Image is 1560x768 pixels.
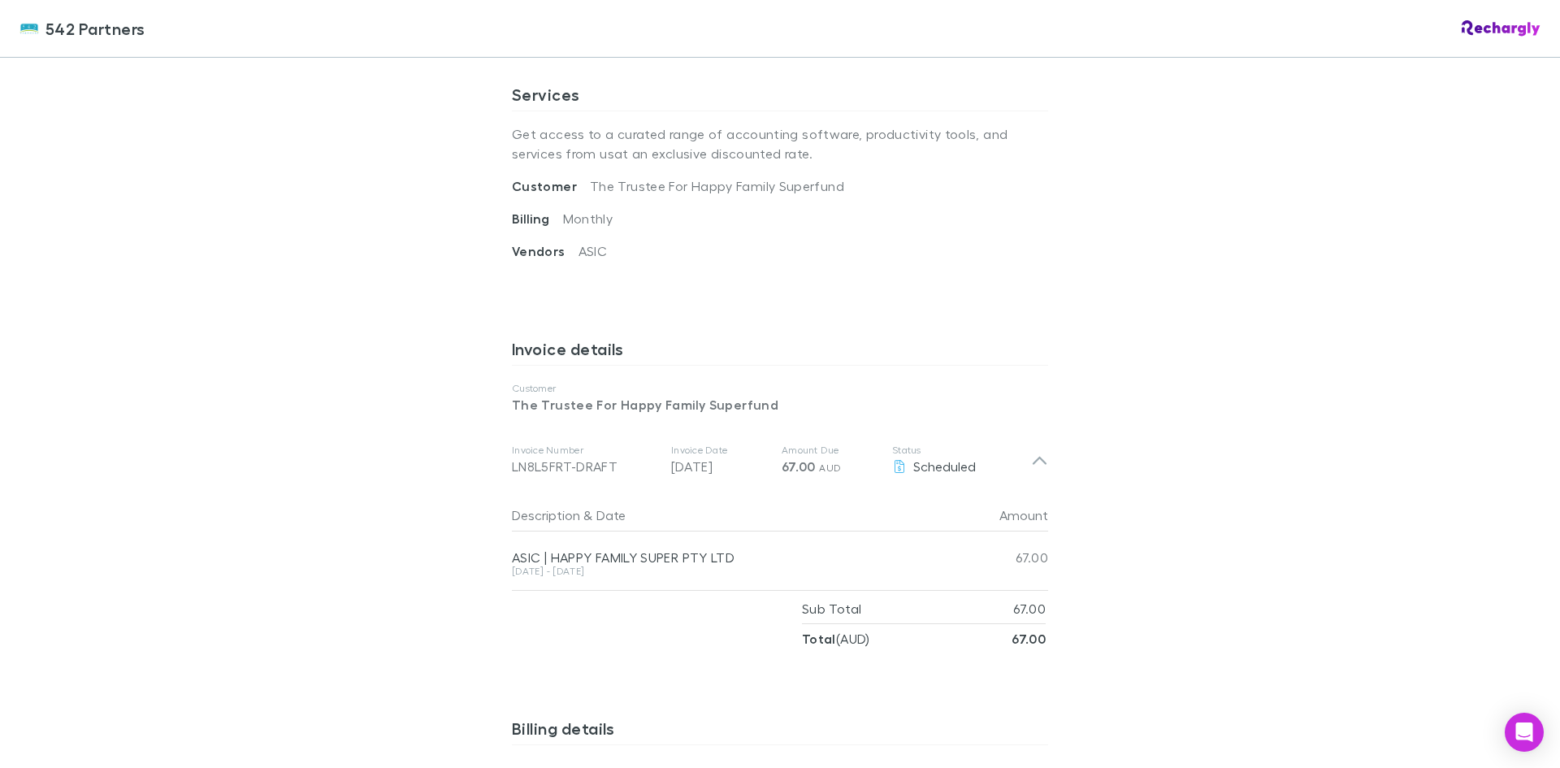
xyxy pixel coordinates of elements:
[512,382,1048,395] p: Customer
[951,532,1048,584] div: 67.00
[512,499,944,532] div: &
[1505,713,1544,752] div: Open Intercom Messenger
[913,458,976,474] span: Scheduled
[512,243,578,259] span: Vendors
[512,566,951,576] div: [DATE] - [DATE]
[499,427,1061,492] div: Invoice NumberLN8L5FRT-DRAFTInvoice Date[DATE]Amount Due67.00 AUDStatusScheduled
[512,210,563,227] span: Billing
[782,444,879,457] p: Amount Due
[671,457,769,476] p: [DATE]
[512,178,590,194] span: Customer
[1012,631,1046,647] strong: 67.00
[578,243,607,258] span: ASIC
[590,178,844,193] span: The Trustee For Happy Family Superfund
[512,111,1048,176] p: Get access to a curated range of accounting software, productivity tools, and services from us at...
[512,457,658,476] div: LN8L5FRT-DRAFT
[512,339,1048,365] h3: Invoice details
[802,631,836,647] strong: Total
[1462,20,1540,37] img: Rechargly Logo
[45,16,145,41] span: 542 Partners
[563,210,613,226] span: Monthly
[671,444,769,457] p: Invoice Date
[802,594,861,623] p: Sub Total
[512,549,951,566] div: ASIC | HAPPY FAMILY SUPER PTY LTD
[512,444,658,457] p: Invoice Number
[19,19,39,38] img: 542 Partners's Logo
[892,444,1031,457] p: Status
[512,718,1048,744] h3: Billing details
[512,395,1048,414] p: The Trustee For Happy Family Superfund
[802,624,870,653] p: ( AUD )
[512,499,580,532] button: Description
[1013,594,1046,623] p: 67.00
[596,499,626,532] button: Date
[782,458,816,475] span: 67.00
[819,462,841,474] span: AUD
[512,85,1048,111] h3: Services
